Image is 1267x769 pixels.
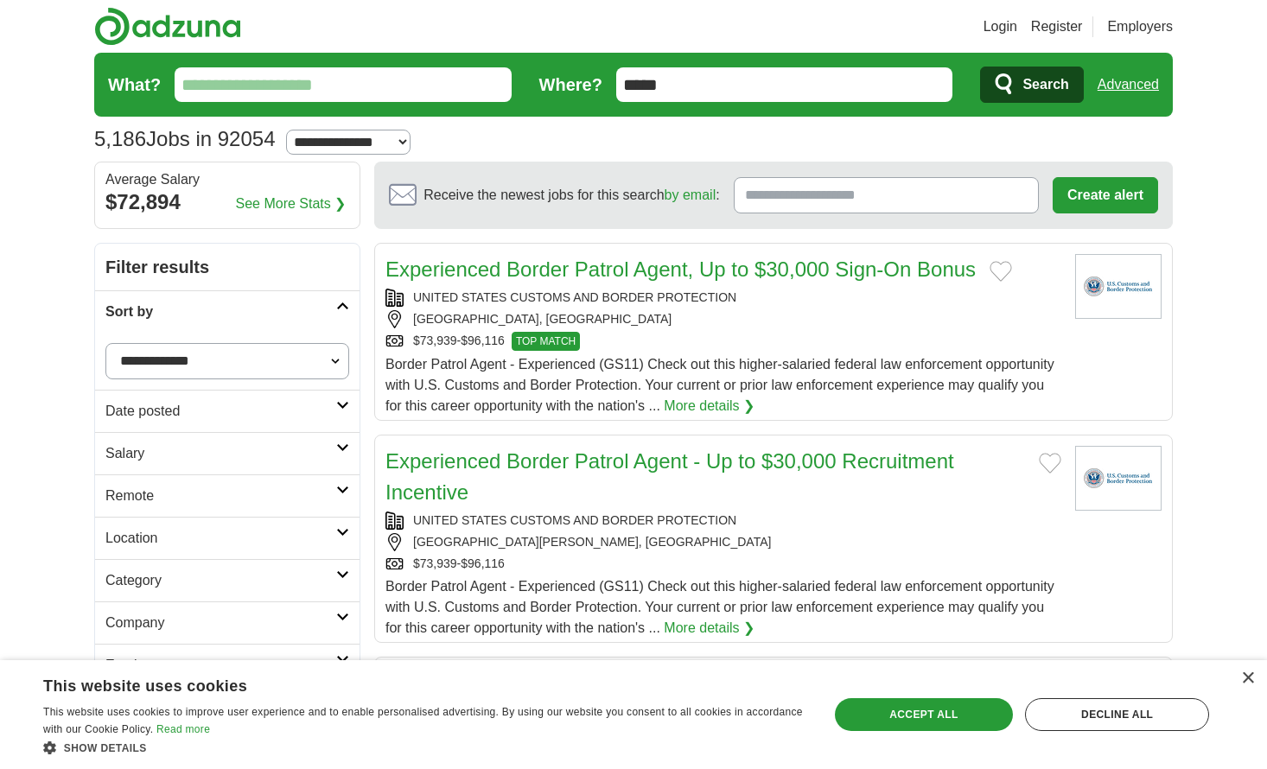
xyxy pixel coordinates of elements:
span: Receive the newest jobs for this search : [423,185,719,206]
a: Salary [95,432,360,474]
button: Create alert [1053,177,1158,213]
a: See More Stats ❯ [236,194,347,214]
div: [GEOGRAPHIC_DATA][PERSON_NAME], [GEOGRAPHIC_DATA] [385,533,1061,551]
a: Experienced Border Patrol Agent - Up to $30,000 Recruitment Incentive [385,449,954,504]
h2: Location [105,528,336,549]
a: UNITED STATES CUSTOMS AND BORDER PROTECTION [413,290,736,304]
a: Sort by [95,290,360,333]
h2: Company [105,613,336,633]
a: Category [95,559,360,601]
span: TOP MATCH [512,332,580,351]
div: Accept all [835,698,1014,731]
span: Border Patrol Agent - Experienced (GS11) Check out this higher-salaried federal law enforcement o... [385,579,1054,635]
a: Date posted [95,390,360,432]
a: by email [665,187,716,202]
label: What? [108,72,161,98]
div: Decline all [1025,698,1209,731]
button: Add to favorite jobs [1039,453,1061,473]
span: Search [1022,67,1068,102]
a: Location [95,517,360,559]
a: UNITED STATES CUSTOMS AND BORDER PROTECTION [413,513,736,527]
h1: Jobs in 92054 [94,127,276,150]
label: Where? [539,72,602,98]
a: Company [95,601,360,644]
a: Read more, opens a new window [156,723,210,735]
h2: Employment type [105,655,336,676]
a: Advanced [1098,67,1159,102]
span: This website uses cookies to improve user experience and to enable personalised advertising. By u... [43,706,803,735]
span: 5,186 [94,124,146,155]
div: Show details [43,739,805,756]
h2: Date posted [105,401,336,422]
img: Adzuna logo [94,7,241,46]
a: Employers [1107,16,1173,37]
a: More details ❯ [664,396,754,416]
a: More details ❯ [664,618,754,639]
div: Close [1241,672,1254,685]
div: Average Salary [105,173,349,187]
span: Show details [64,742,147,754]
div: [GEOGRAPHIC_DATA], [GEOGRAPHIC_DATA] [385,310,1061,328]
div: $72,894 [105,187,349,218]
div: $73,939-$96,116 [385,332,1061,351]
div: This website uses cookies [43,670,761,696]
a: Register [1031,16,1083,37]
button: Search [980,67,1083,103]
img: U.S. Customs and Border Protection logo [1075,446,1162,511]
button: Add to favorite jobs [990,261,1012,282]
span: Border Patrol Agent - Experienced (GS11) Check out this higher-salaried federal law enforcement o... [385,357,1054,413]
h2: Category [105,570,336,591]
a: Employment type [95,644,360,686]
h2: Remote [105,486,336,506]
div: $73,939-$96,116 [385,555,1061,573]
a: Remote [95,474,360,517]
h2: Filter results [95,244,360,290]
h2: Salary [105,443,336,464]
a: Experienced Border Patrol Agent, Up to $30,000 Sign-On Bonus [385,257,976,281]
a: Login [984,16,1017,37]
img: U.S. Customs and Border Protection logo [1075,254,1162,319]
h2: Sort by [105,302,336,322]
